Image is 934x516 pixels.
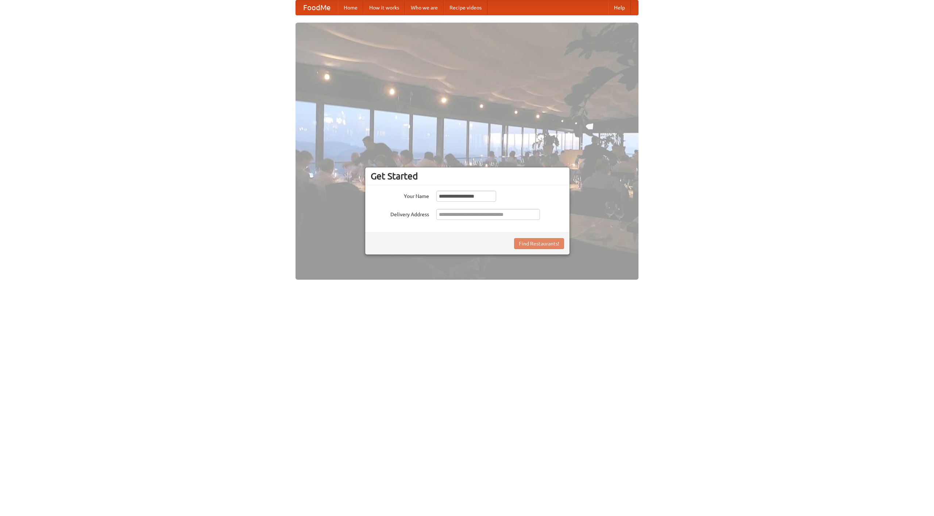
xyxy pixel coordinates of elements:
h3: Get Started [371,171,564,182]
a: Home [338,0,363,15]
a: FoodMe [296,0,338,15]
a: How it works [363,0,405,15]
button: Find Restaurants! [514,238,564,249]
a: Help [608,0,631,15]
a: Who we are [405,0,444,15]
a: Recipe videos [444,0,487,15]
label: Delivery Address [371,209,429,218]
label: Your Name [371,191,429,200]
